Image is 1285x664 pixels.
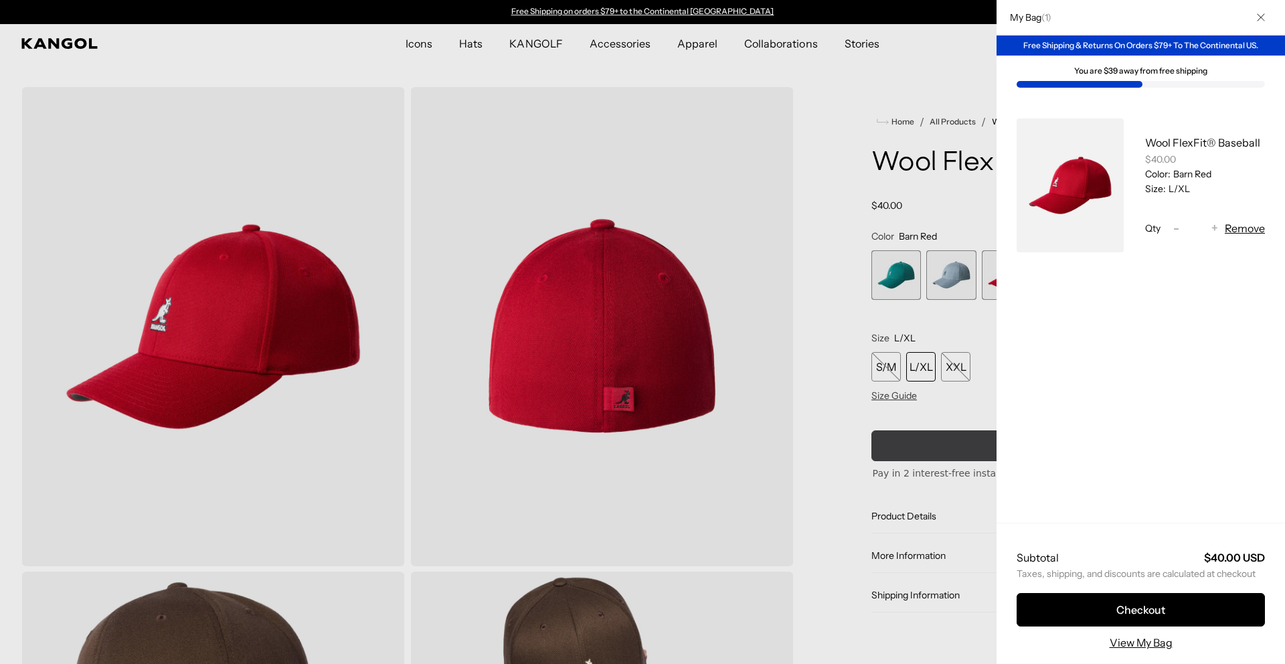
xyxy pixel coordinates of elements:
[1145,183,1166,195] dt: Size:
[1166,183,1190,195] dd: L/XL
[1017,550,1059,565] h2: Subtotal
[1173,220,1179,238] span: -
[1145,136,1260,149] a: Wool FlexFit® Baseball
[1171,168,1211,180] dd: Barn Red
[1003,11,1051,23] h2: My Bag
[1205,220,1225,236] button: +
[1145,153,1265,165] div: $40.00
[997,35,1285,56] div: Free Shipping & Returns On Orders $79+ To The Continental US.
[1017,568,1265,580] small: Taxes, shipping, and discounts are calculated at checkout
[1017,66,1265,76] div: You are $39 away from free shipping
[1225,220,1265,236] button: Remove Wool FlexFit® Baseball - Barn Red / L/XL
[1110,635,1173,651] a: View My Bag
[1041,11,1051,23] span: ( )
[1166,220,1186,236] button: -
[1211,220,1218,238] span: +
[1017,593,1265,627] button: Checkout
[1145,222,1161,234] span: Qty
[1145,168,1171,180] dt: Color:
[1204,551,1265,564] strong: $40.00 USD
[1045,11,1047,23] span: 1
[1186,220,1205,236] input: Quantity for Wool FlexFit® Baseball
